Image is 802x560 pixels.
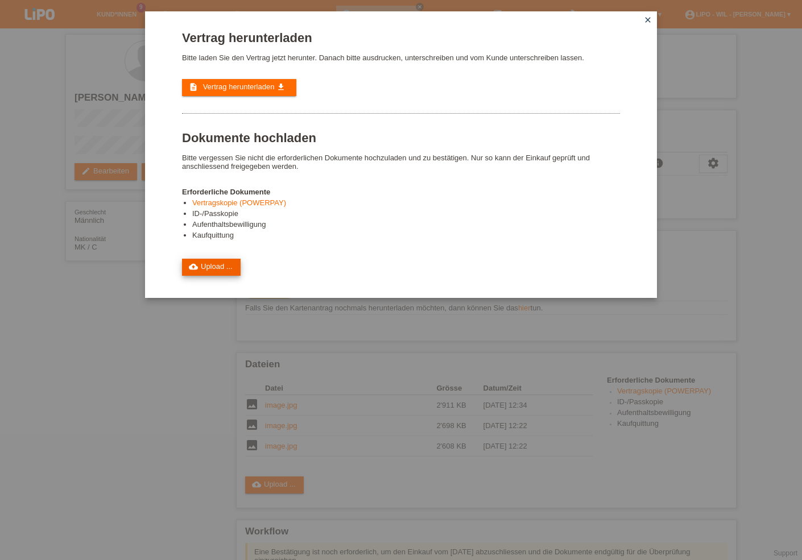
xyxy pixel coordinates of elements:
[182,188,620,196] h4: Erforderliche Dokumente
[182,131,620,145] h1: Dokumente hochladen
[276,82,286,92] i: get_app
[182,31,620,45] h1: Vertrag herunterladen
[182,154,620,171] p: Bitte vergessen Sie nicht die erforderlichen Dokumente hochzuladen und zu bestätigen. Nur so kann...
[189,262,198,271] i: cloud_upload
[192,231,620,242] li: Kaufquittung
[192,198,286,207] a: Vertragskopie (POWERPAY)
[203,82,275,91] span: Vertrag herunterladen
[640,14,655,27] a: close
[182,79,296,96] a: description Vertrag herunterladen get_app
[192,209,620,220] li: ID-/Passkopie
[643,15,652,24] i: close
[182,259,241,276] a: cloud_uploadUpload ...
[189,82,198,92] i: description
[192,220,620,231] li: Aufenthaltsbewilligung
[182,53,620,62] p: Bitte laden Sie den Vertrag jetzt herunter. Danach bitte ausdrucken, unterschreiben und vom Kunde...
